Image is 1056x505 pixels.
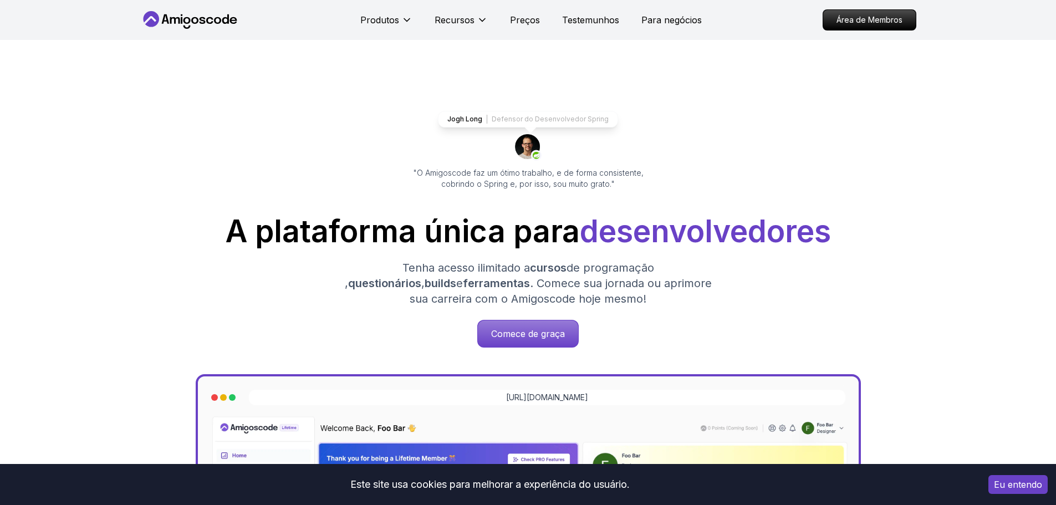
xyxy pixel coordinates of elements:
font: Comece de graça [491,328,565,339]
button: Produtos [360,13,412,35]
font: ferramentas [463,277,530,290]
font: "O Amigoscode faz um ótimo trabalho, e de forma consistente, cobrindo o Spring e, por isso, sou m... [413,168,644,188]
button: Aceitar cookies [988,475,1048,494]
font: Defensor do Desenvolvedor Spring [492,115,609,123]
font: . Comece sua jornada ou aprimore sua carreira com o Amigoscode hoje mesmo! [410,277,712,305]
font: Este site usa cookies para melhorar a experiência do usuário. [350,478,630,490]
font: [URL][DOMAIN_NAME] [506,392,588,402]
font: cursos [530,261,567,274]
font: A plataforma única para [226,213,580,249]
button: Recursos [435,13,488,35]
font: desenvolvedores [580,213,831,249]
font: Tenha acesso ilimitado a [402,261,530,274]
a: Comece de graça [477,320,579,348]
a: Testemunhos [562,13,619,27]
a: Preços [510,13,540,27]
font: questionários [348,277,421,290]
a: [URL][DOMAIN_NAME] [506,392,588,403]
font: builds [425,277,456,290]
font: Eu entendo [994,479,1042,490]
font: Recursos [435,14,475,25]
a: Área de Membros [823,9,916,30]
img: Josh Long [515,134,542,161]
a: Para negócios [641,13,702,27]
font: Jogh Long [447,115,482,123]
font: Para negócios [641,14,702,25]
font: Preços [510,14,540,25]
font: Área de Membros [836,15,902,24]
font: Testemunhos [562,14,619,25]
font: , [421,277,425,290]
font: e [456,277,463,290]
font: Produtos [360,14,399,25]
